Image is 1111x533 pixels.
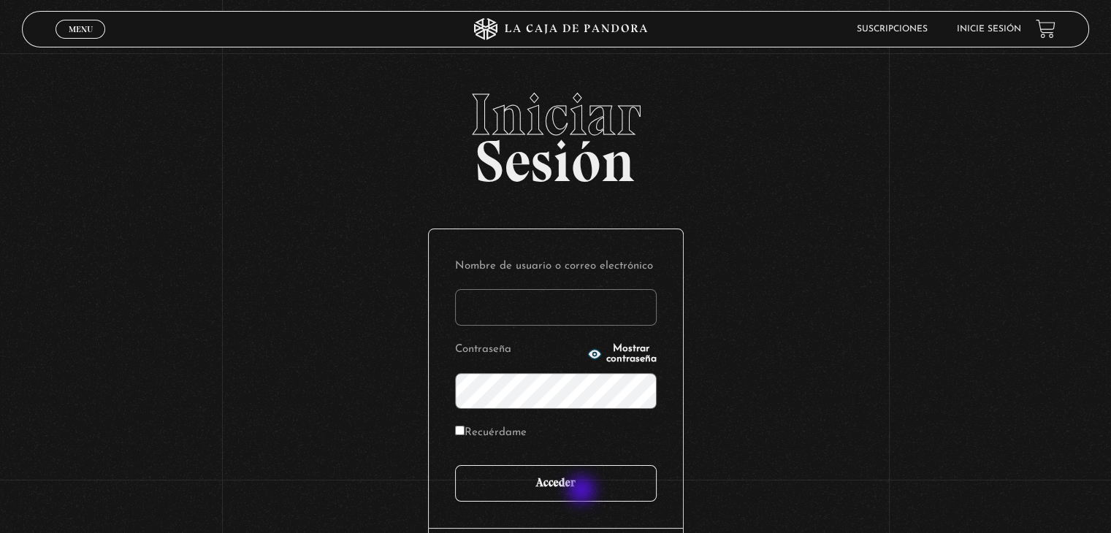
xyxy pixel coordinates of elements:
label: Contraseña [455,339,583,361]
label: Nombre de usuario o correo electrónico [455,256,657,278]
span: Mostrar contraseña [606,344,657,364]
span: Iniciar [22,85,1088,144]
button: Mostrar contraseña [587,344,657,364]
span: Menu [69,25,93,34]
input: Recuérdame [455,426,465,435]
a: Suscripciones [857,25,928,34]
input: Acceder [455,465,657,502]
h2: Sesión [22,85,1088,179]
label: Recuérdame [455,422,527,445]
a: Inicie sesión [957,25,1021,34]
span: Cerrar [64,37,98,47]
a: View your shopping cart [1036,19,1055,39]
